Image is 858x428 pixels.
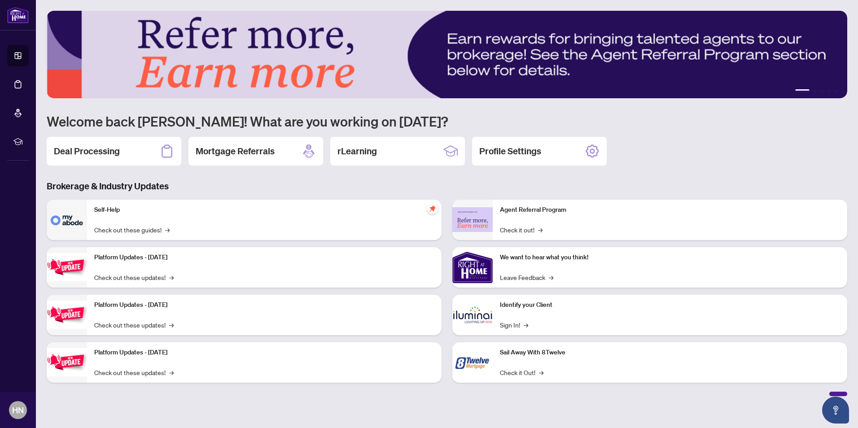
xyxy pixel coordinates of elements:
img: Platform Updates - July 8, 2025 [47,301,87,329]
img: Platform Updates - June 23, 2025 [47,348,87,376]
img: Self-Help [47,200,87,240]
a: Leave Feedback→ [500,272,553,282]
img: Platform Updates - July 21, 2025 [47,253,87,281]
p: We want to hear what you think! [500,253,840,262]
img: Identify your Client [452,295,493,335]
img: Slide 0 [47,11,847,98]
span: → [524,320,528,330]
button: 2 [813,89,817,93]
a: Check out these updates!→ [94,320,174,330]
p: Identify your Client [500,300,840,310]
span: → [169,320,174,330]
button: Open asap [822,397,849,424]
span: → [538,225,543,235]
p: Platform Updates - [DATE] [94,300,434,310]
p: Self-Help [94,205,434,215]
h2: rLearning [337,145,377,157]
img: Sail Away With 8Twelve [452,342,493,383]
p: Sail Away With 8Twelve [500,348,840,358]
h2: Deal Processing [54,145,120,157]
img: Agent Referral Program [452,207,493,232]
span: HN [12,404,24,416]
a: Check out these updates!→ [94,272,174,282]
h1: Welcome back [PERSON_NAME]! What are you working on [DATE]? [47,113,847,130]
span: pushpin [427,203,438,214]
button: 1 [795,89,810,93]
a: Check it out!→ [500,225,543,235]
h2: Profile Settings [479,145,541,157]
button: 5 [835,89,838,93]
h2: Mortgage Referrals [196,145,275,157]
span: → [549,272,553,282]
h3: Brokerage & Industry Updates [47,180,847,192]
span: → [169,367,174,377]
span: → [165,225,170,235]
button: 3 [820,89,824,93]
a: Check out these updates!→ [94,367,174,377]
a: Check out these guides!→ [94,225,170,235]
a: Sign In!→ [500,320,528,330]
span: → [539,367,543,377]
button: 4 [827,89,831,93]
a: Check it Out!→ [500,367,543,377]
img: We want to hear what you think! [452,247,493,288]
span: → [169,272,174,282]
p: Platform Updates - [DATE] [94,348,434,358]
p: Platform Updates - [DATE] [94,253,434,262]
img: logo [7,7,29,23]
p: Agent Referral Program [500,205,840,215]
